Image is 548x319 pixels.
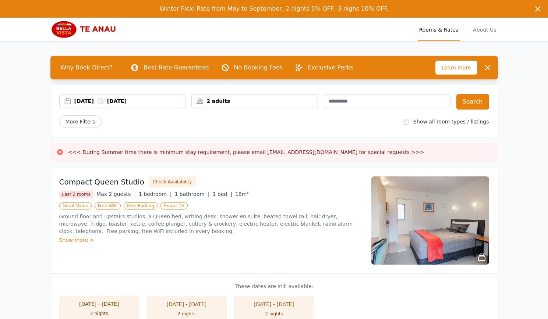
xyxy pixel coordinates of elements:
span: Great Value [59,202,92,209]
div: [DATE] - [DATE] [67,300,132,308]
span: Max 2 guests | [96,191,136,197]
h3: Compact Queen Studio [59,177,145,187]
span: 1 bathroom | [174,191,209,197]
button: Search [456,94,489,110]
div: 2 nights [154,311,219,317]
span: Why Book Direct? [55,60,119,75]
span: Smart TV [160,202,188,209]
img: Bella Vista Te Anau [50,21,121,38]
span: 1 bed | [213,191,232,197]
h3: <<< During Summer time there is minimum stay requirement, please email [EMAIL_ADDRESS][DOMAIN_NAM... [68,148,424,156]
span: More Filters [59,115,102,128]
p: These dates are still available: [59,283,489,290]
div: 2 nights [67,311,132,316]
a: Rooms & Rates [418,18,460,41]
p: Ground floor and upstairs studios, a Queen bed, writing desk, shower en suite, heated towel rail,... [59,213,363,235]
button: Check Availability [149,176,196,187]
div: [DATE] - [DATE] [241,301,307,308]
label: Show all room types / listings [413,119,489,125]
span: Winter Flexi Rate from May to September, 2 nights 5% OFF, 3 nighs 10% OFF. [160,5,388,12]
div: [DATE] - [DATE] [154,301,219,308]
span: Learn more [435,61,477,75]
span: 1 bedroom | [139,191,172,197]
span: Free Parking [124,202,158,209]
p: Exclusive Perks [308,63,353,72]
span: Last 2 rooms [59,191,94,198]
p: Best Rate Guaranteed [144,63,209,72]
span: 18m² [235,191,249,197]
div: 2 nights [241,311,307,317]
div: [DATE] [DATE] [74,97,185,105]
div: Show more > [59,236,363,244]
a: About Us [471,18,498,41]
div: 2 adults [192,97,318,105]
span: Free WiFi [95,202,121,209]
p: No Booking Fees [234,63,283,72]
